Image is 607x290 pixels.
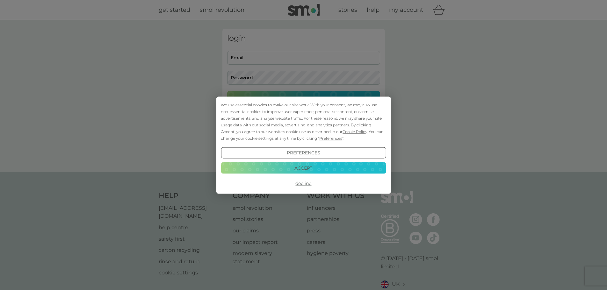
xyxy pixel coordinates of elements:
div: Cookie Consent Prompt [216,96,391,194]
button: Preferences [221,147,386,159]
button: Accept [221,162,386,174]
span: Preferences [319,136,342,140]
button: Decline [221,178,386,189]
span: Cookie Policy [343,129,367,134]
div: We use essential cookies to make our site work. With your consent, we may also use non-essential ... [221,101,386,141]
